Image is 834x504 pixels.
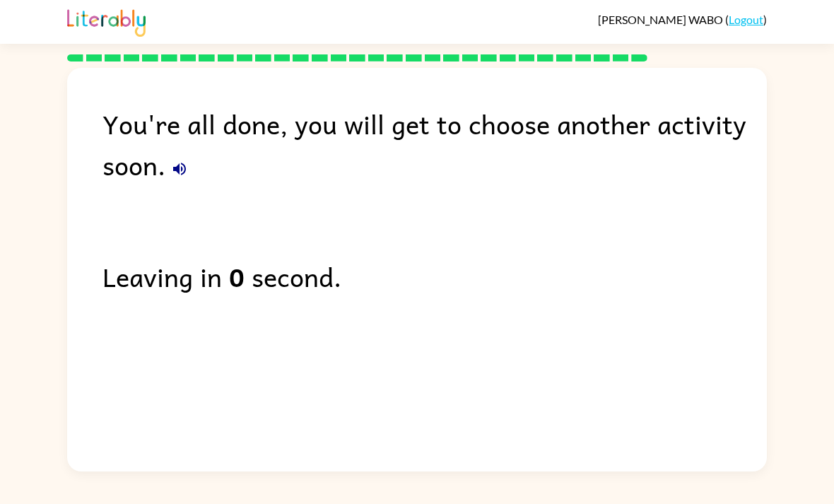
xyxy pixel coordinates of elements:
a: Logout [729,13,763,26]
div: ( ) [598,13,767,26]
div: Leaving in second. [102,256,767,297]
span: [PERSON_NAME] WABO [598,13,725,26]
div: You're all done, you will get to choose another activity soon. [102,103,767,185]
b: 0 [229,256,245,297]
img: Literably [67,6,146,37]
